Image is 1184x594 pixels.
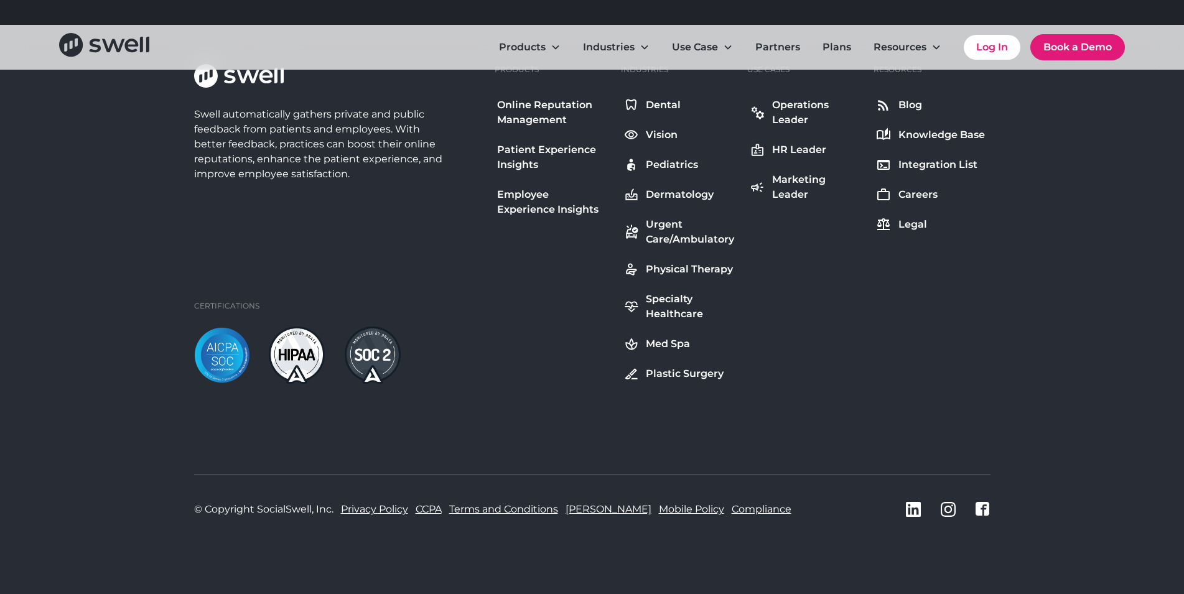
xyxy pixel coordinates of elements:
[495,185,611,220] a: Employee Experience Insights
[495,64,539,75] div: Products
[499,40,546,55] div: Products
[566,502,651,517] a: [PERSON_NAME]
[497,98,608,128] div: Online Reputation Management
[747,170,864,205] a: Marketing Leader
[269,327,325,384] img: hipaa-light.png
[772,142,826,157] div: HR Leader
[497,187,608,217] div: Employee Experience Insights
[874,185,987,205] a: Careers
[874,155,987,175] a: Integration List
[621,95,737,115] a: Dental
[898,157,977,172] div: Integration List
[646,98,681,113] div: Dental
[194,300,259,312] div: Certifications
[495,95,611,130] a: Online Reputation Management
[646,336,690,351] div: Med Spa
[772,98,861,128] div: Operations Leader
[747,95,864,130] a: Operations Leader
[621,64,668,75] div: Industries
[194,107,448,182] div: Swell automatically gathers private and public feedback from patients and employees. With better ...
[621,125,737,145] a: Vision
[898,217,927,232] div: Legal
[646,217,735,247] div: Urgent Care/Ambulatory
[621,215,737,249] a: Urgent Care/Ambulatory
[874,125,987,145] a: Knowledge Base
[874,95,987,115] a: Blog
[864,35,951,60] div: Resources
[747,140,864,160] a: HR Leader
[874,64,921,75] div: Resources
[1030,34,1125,60] a: Book a Demo
[573,35,660,60] div: Industries
[874,215,987,234] a: Legal
[194,502,333,517] div: © Copyright SocialSwell, Inc.
[621,259,737,279] a: Physical Therapy
[646,292,735,322] div: Specialty Healthcare
[813,35,861,60] a: Plans
[898,128,985,142] div: Knowledge Base
[489,35,571,60] div: Products
[745,35,810,60] a: Partners
[898,187,938,202] div: Careers
[497,142,608,172] div: Patient Experience Insights
[621,289,737,324] a: Specialty Healthcare
[621,155,737,175] a: Pediatrics
[495,140,611,175] a: Patient Experience Insights
[964,35,1020,60] a: Log In
[621,364,737,384] a: Plastic Surgery
[874,40,926,55] div: Resources
[416,502,442,517] a: CCPA
[583,40,635,55] div: Industries
[59,33,149,61] a: home
[345,327,401,384] img: soc2-dark.png
[772,172,861,202] div: Marketing Leader
[449,502,558,517] a: Terms and Conditions
[646,187,714,202] div: Dermatology
[646,128,678,142] div: Vision
[732,502,791,517] a: Compliance
[898,98,922,113] div: Blog
[646,262,733,277] div: Physical Therapy
[672,40,718,55] div: Use Case
[341,502,408,517] a: Privacy Policy
[646,157,698,172] div: Pediatrics
[659,502,724,517] a: Mobile Policy
[662,35,743,60] div: Use Case
[747,64,790,75] div: Use Cases
[621,334,737,354] a: Med Spa
[646,366,724,381] div: Plastic Surgery
[621,185,737,205] a: Dermatology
